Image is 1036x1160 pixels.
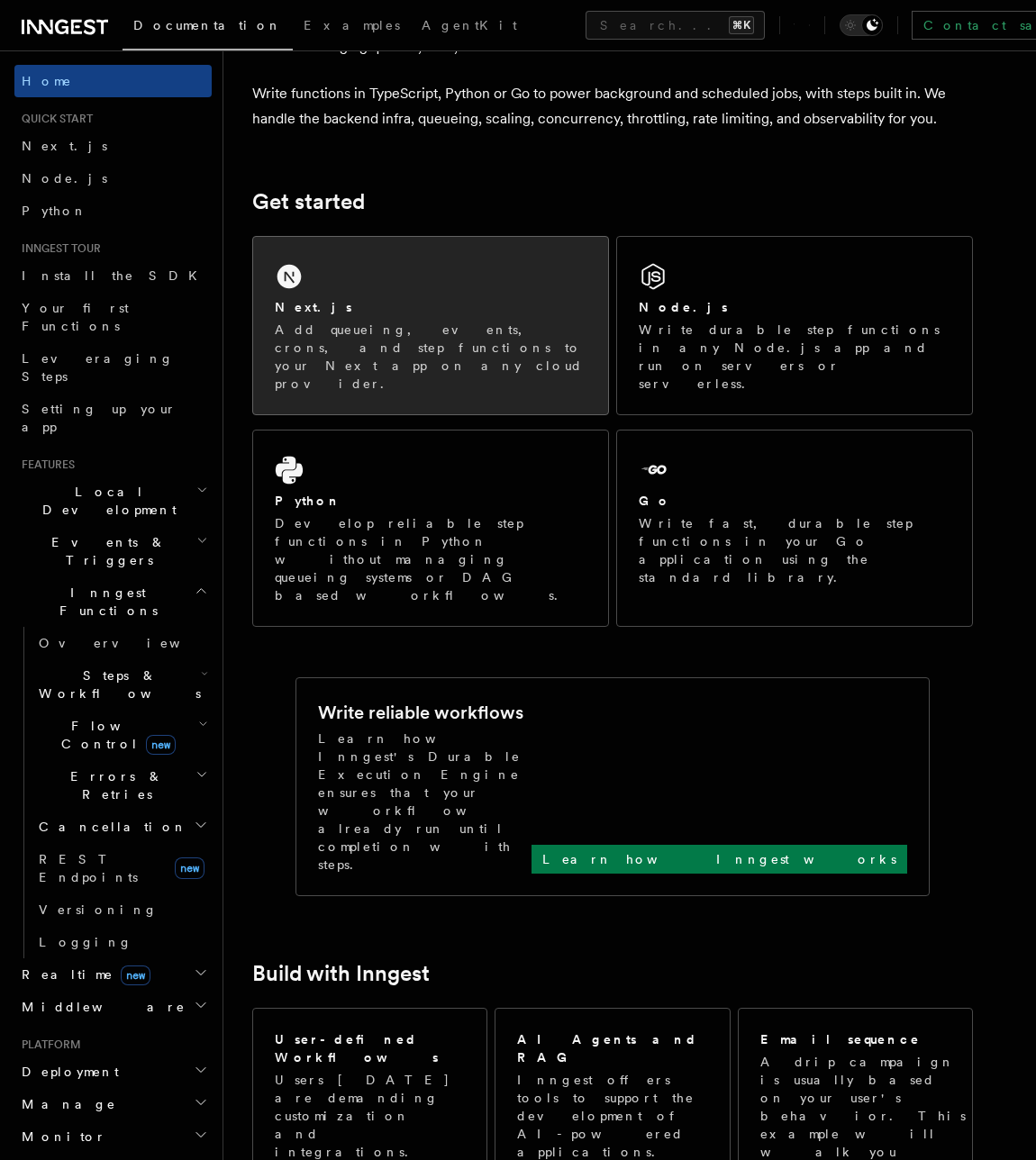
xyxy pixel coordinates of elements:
a: Versioning [32,893,212,926]
span: Middleware [14,998,186,1016]
span: Your first Functions [22,301,129,333]
span: Quick start [14,112,93,126]
p: Learn how Inngest's Durable Execution Engine ensures that your workflow already run until complet... [318,730,532,874]
span: Inngest Functions [14,584,195,620]
h2: Node.js [639,298,728,316]
a: Logging [32,926,212,958]
button: Deployment [14,1056,212,1088]
button: Errors & Retries [32,760,212,811]
h2: Python [275,492,341,510]
span: Python [22,204,87,218]
span: Documentation [133,18,282,32]
h2: AI Agents and RAG [517,1030,710,1066]
p: Write durable step functions in any Node.js app and run on servers or serverless. [639,321,950,393]
a: Overview [32,627,212,659]
span: Setting up your app [22,402,177,434]
span: Leveraging Steps [22,351,174,384]
span: Flow Control [32,717,198,753]
span: Examples [304,18,400,32]
span: Monitor [14,1128,106,1146]
p: Learn how Inngest works [542,850,896,868]
button: Toggle dark mode [840,14,883,36]
button: Monitor [14,1120,212,1153]
button: Events & Triggers [14,526,212,576]
div: Inngest Functions [14,627,212,958]
span: new [146,735,176,755]
span: Local Development [14,483,196,519]
span: Manage [14,1095,116,1113]
a: Node.jsWrite durable step functions in any Node.js app and run on servers or serverless. [616,236,973,415]
span: Cancellation [32,818,187,836]
button: Steps & Workflows [32,659,212,710]
span: Errors & Retries [32,767,195,803]
button: Local Development [14,476,212,526]
span: Realtime [14,965,150,983]
span: Inngest tour [14,241,101,256]
a: Python [14,195,212,227]
span: Overview [39,636,224,650]
button: Realtimenew [14,958,212,991]
p: Write functions in TypeScript, Python or Go to power background and scheduled jobs, with steps bu... [252,81,973,131]
a: Get started [252,189,365,214]
a: PythonDevelop reliable step functions in Python without managing queueing systems or DAG based wo... [252,430,609,627]
h2: Write reliable workflows [318,700,523,725]
a: Setting up your app [14,393,212,443]
a: Build with Inngest [252,961,430,986]
button: Flow Controlnew [32,710,212,760]
span: AgentKit [422,18,517,32]
span: Install the SDK [22,268,208,283]
a: Install the SDK [14,259,212,292]
span: new [175,857,204,879]
a: GoWrite fast, durable step functions in your Go application using the standard library. [616,430,973,627]
span: Next.js [22,139,107,153]
span: Features [14,458,75,472]
a: Examples [293,5,411,49]
p: Develop reliable step functions in Python without managing queueing systems or DAG based workflows. [275,514,586,604]
h2: Next.js [275,298,352,316]
button: Cancellation [32,811,212,843]
a: Node.js [14,162,212,195]
h2: User-defined Workflows [275,1030,465,1066]
span: Home [22,72,72,90]
span: Steps & Workflows [32,666,201,702]
a: Leveraging Steps [14,342,212,393]
a: Next.jsAdd queueing, events, crons, and step functions to your Next app on any cloud provider. [252,236,609,415]
span: new [121,965,150,985]
span: Versioning [39,902,158,917]
button: Manage [14,1088,212,1120]
a: REST Endpointsnew [32,843,212,893]
span: Events & Triggers [14,533,196,569]
span: Platform [14,1038,81,1052]
a: Learn how Inngest works [532,845,907,874]
a: Documentation [123,5,293,50]
button: Search...⌘K [586,11,765,40]
a: Home [14,65,212,97]
span: Node.js [22,171,107,186]
a: Next.js [14,130,212,162]
span: Logging [39,935,132,949]
p: Add queueing, events, crons, and step functions to your Next app on any cloud provider. [275,321,586,393]
button: Inngest Functions [14,576,212,627]
h2: Email sequence [760,1030,921,1048]
h2: Go [639,492,671,510]
kbd: ⌘K [729,16,754,34]
a: AgentKit [411,5,528,49]
span: Deployment [14,1063,119,1081]
p: Write fast, durable step functions in your Go application using the standard library. [639,514,950,586]
span: REST Endpoints [39,852,138,884]
a: Your first Functions [14,292,212,342]
button: Middleware [14,991,212,1023]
